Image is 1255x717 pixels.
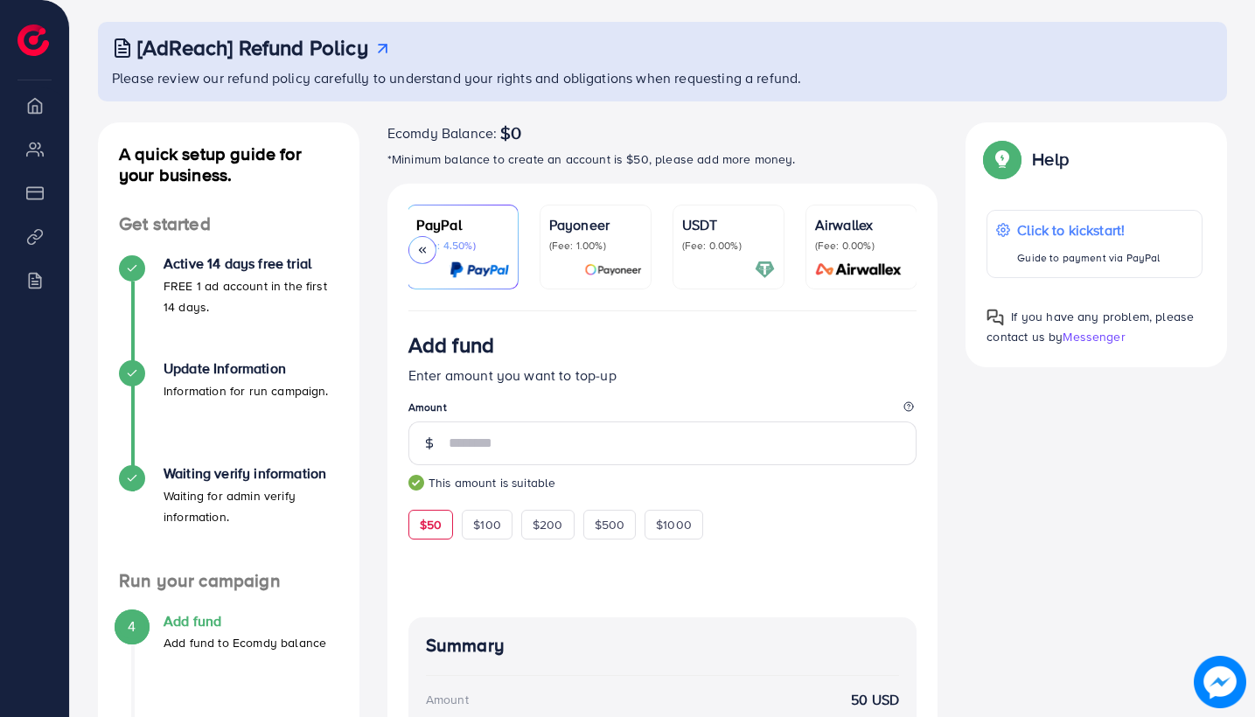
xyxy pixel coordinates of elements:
span: $1000 [656,516,692,533]
img: card [584,260,642,280]
p: Add fund to Ecomdy balance [164,632,326,653]
img: Popup guide [987,309,1004,326]
span: $100 [473,516,501,533]
span: $50 [420,516,442,533]
p: *Minimum balance to create an account is $50, please add more money. [387,149,938,170]
h4: Run your campaign [98,570,359,592]
img: card [755,260,775,280]
p: FREE 1 ad account in the first 14 days. [164,275,338,317]
h4: A quick setup guide for your business. [98,143,359,185]
li: Update Information [98,360,359,465]
p: (Fee: 4.50%) [416,239,509,253]
h4: Get started [98,213,359,235]
p: Help [1032,149,1069,170]
span: $0 [500,122,521,143]
small: This amount is suitable [408,474,917,491]
h4: Summary [426,635,900,657]
p: Click to kickstart! [1017,219,1160,240]
img: Popup guide [987,143,1018,175]
iframe: PayPal [742,560,917,591]
legend: Amount [408,400,917,421]
span: Ecomdy Balance: [387,122,497,143]
p: Information for run campaign. [164,380,329,401]
p: Please review our refund policy carefully to understand your rights and obligations when requesti... [112,67,1217,88]
p: (Fee: 0.00%) [815,239,908,253]
li: Waiting verify information [98,465,359,570]
span: 4 [128,616,136,637]
p: (Fee: 1.00%) [549,239,642,253]
div: Amount [426,691,469,708]
h3: Add fund [408,332,494,358]
h4: Active 14 days free trial [164,255,338,272]
span: If you have any problem, please contact us by [987,308,1194,345]
li: Active 14 days free trial [98,255,359,360]
p: Guide to payment via PayPal [1017,247,1160,268]
img: guide [408,475,424,491]
span: $200 [533,516,563,533]
p: Waiting for admin verify information. [164,485,338,527]
img: card [810,260,908,280]
h4: Update Information [164,360,329,377]
p: PayPal [416,214,509,235]
h4: Waiting verify information [164,465,338,482]
p: Airwallex [815,214,908,235]
img: logo [17,24,49,56]
h3: [AdReach] Refund Policy [137,35,368,60]
span: Messenger [1063,328,1125,345]
h4: Add fund [164,613,326,630]
span: $500 [595,516,625,533]
img: card [450,260,509,280]
strong: 50 USD [851,690,899,710]
img: image [1194,656,1246,708]
p: (Fee: 0.00%) [682,239,775,253]
p: Payoneer [549,214,642,235]
p: Enter amount you want to top-up [408,365,917,386]
p: USDT [682,214,775,235]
